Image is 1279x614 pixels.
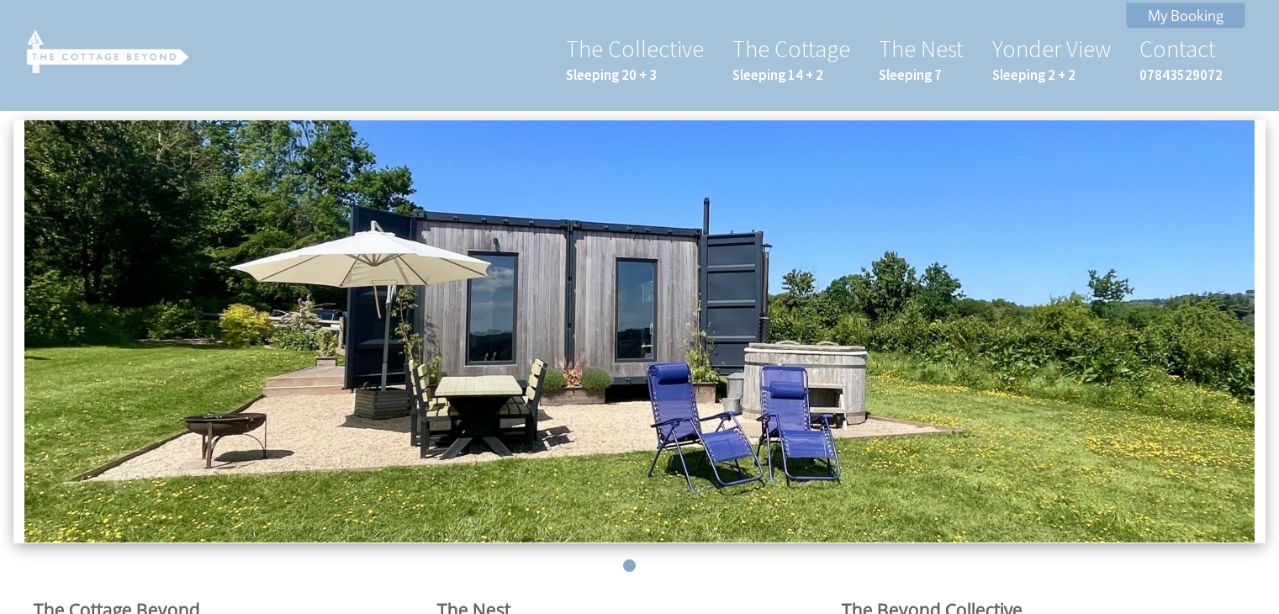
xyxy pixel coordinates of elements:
small: Sleeping 14 + 2 [732,66,850,84]
small: Sleeping 7 [879,66,964,84]
a: The CottageSleeping 14 + 2 [732,34,850,84]
a: Contact07843529072 [1139,34,1223,84]
small: 07843529072 [1139,66,1223,84]
small: Sleeping 2 + 2 [992,66,1111,84]
a: Yonder ViewSleeping 2 + 2 [992,34,1111,84]
a: The CollectiveSleeping 20 + 3 [566,34,704,84]
a: My Booking [1126,3,1245,29]
img: The Cottage Beyond [24,27,192,74]
small: Sleeping 20 + 3 [566,66,704,84]
a: The NestSleeping 7 [879,34,964,84]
